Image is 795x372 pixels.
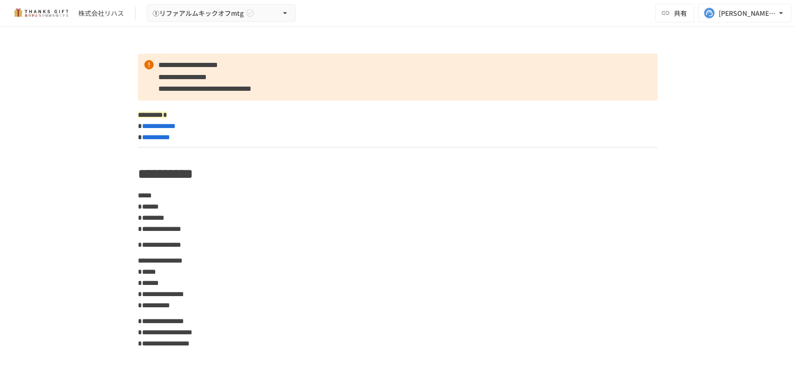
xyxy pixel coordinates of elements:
[11,6,71,20] img: mMP1OxWUAhQbsRWCurg7vIHe5HqDpP7qZo7fRoNLXQh
[719,7,776,19] div: [PERSON_NAME][EMAIL_ADDRESS][DOMAIN_NAME]
[674,8,687,18] span: 共有
[147,4,296,22] button: ①リファアルムキックオフmtg
[655,4,694,22] button: 共有
[698,4,791,22] button: [PERSON_NAME][EMAIL_ADDRESS][DOMAIN_NAME]
[153,7,244,19] span: ①リファアルムキックオフmtg
[78,8,124,18] div: 株式会社リハス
